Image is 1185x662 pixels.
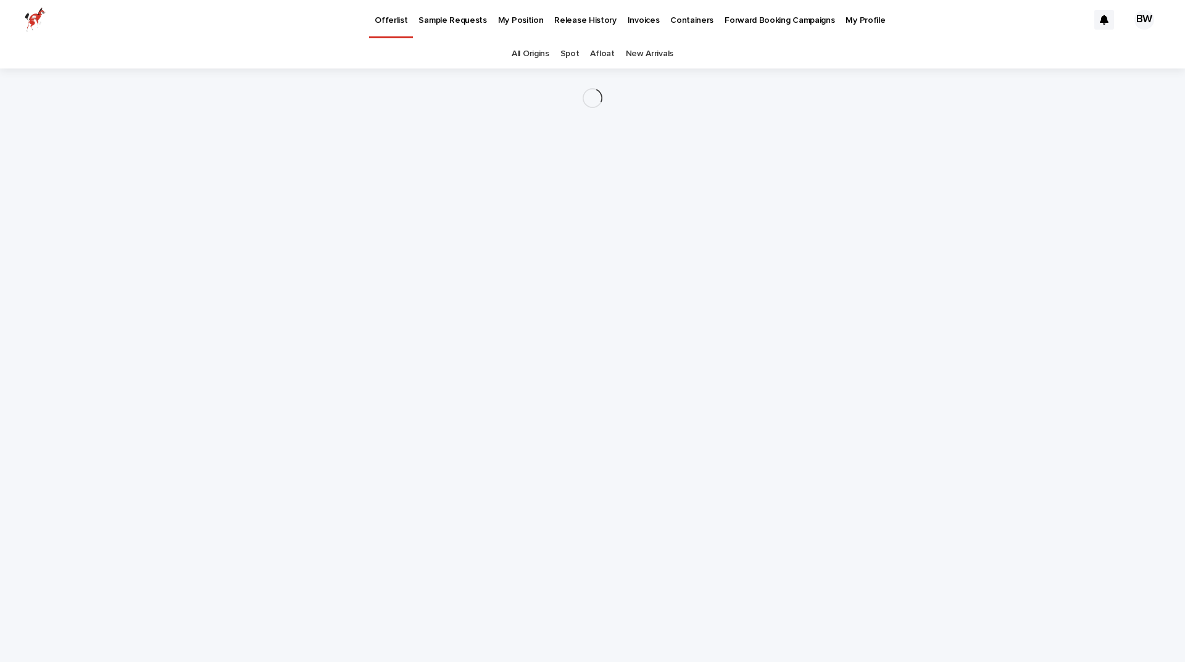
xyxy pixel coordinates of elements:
[512,39,549,68] a: All Origins
[25,7,46,32] img: zttTXibQQrCfv9chImQE
[560,39,580,68] a: Spot
[590,39,614,68] a: Afloat
[1134,10,1154,30] div: BW
[626,39,673,68] a: New Arrivals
